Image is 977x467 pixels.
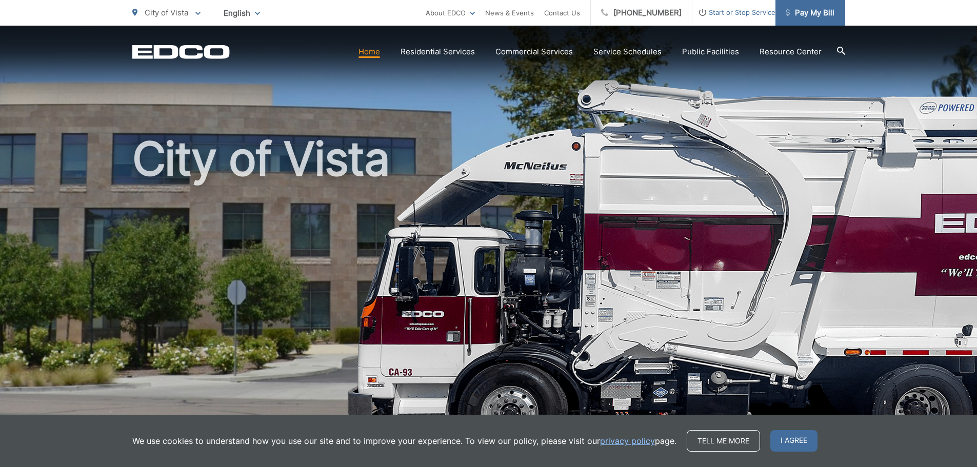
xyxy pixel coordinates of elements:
a: News & Events [485,7,534,19]
a: Contact Us [544,7,580,19]
span: I agree [770,430,818,452]
p: We use cookies to understand how you use our site and to improve your experience. To view our pol... [132,435,676,447]
a: Home [358,46,380,58]
span: English [216,4,268,22]
a: About EDCO [426,7,475,19]
a: Resource Center [760,46,822,58]
a: Service Schedules [593,46,662,58]
span: City of Vista [145,8,188,17]
a: privacy policy [600,435,655,447]
a: Tell me more [687,430,760,452]
a: Commercial Services [495,46,573,58]
span: Pay My Bill [786,7,834,19]
h1: City of Vista [132,133,845,458]
a: EDCD logo. Return to the homepage. [132,45,230,59]
a: Residential Services [401,46,475,58]
a: Public Facilities [682,46,739,58]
